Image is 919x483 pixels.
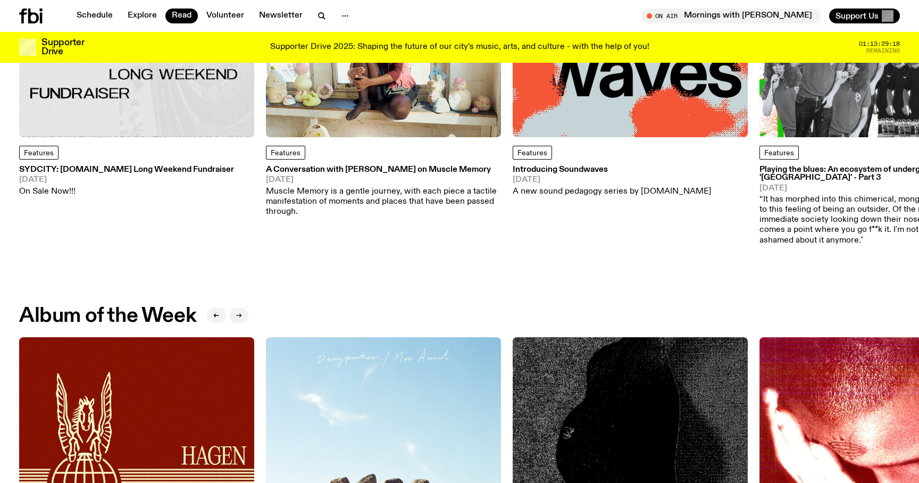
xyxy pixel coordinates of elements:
[270,43,649,52] p: Supporter Drive 2025: Shaping the future of our city’s music, arts, and culture - with the help o...
[641,9,821,23] button: On AirMornings with [PERSON_NAME]
[513,176,711,184] span: [DATE]
[24,149,54,157] span: Features
[836,11,879,21] span: Support Us
[19,306,196,326] h2: Album of the Week
[866,48,900,54] span: Remaining
[266,166,501,174] h3: A Conversation with [PERSON_NAME] on Muscle Memory
[266,187,501,218] p: Muscle Memory is a gentle journey, with each piece a tactile manifestation of moments and places ...
[19,166,234,174] h3: SYDCITY: [DOMAIN_NAME] Long Weekend Fundraiser
[266,166,501,217] a: A Conversation with [PERSON_NAME] on Muscle Memory[DATE]Muscle Memory is a gentle journey, with e...
[70,9,119,23] a: Schedule
[19,146,59,160] a: Features
[859,41,900,47] span: 01:13:29:18
[513,166,711,197] a: Introducing Soundwaves[DATE]A new sound pedagogy series by [DOMAIN_NAME]
[266,146,305,160] a: Features
[165,9,198,23] a: Read
[764,149,794,157] span: Features
[19,187,234,197] p: On Sale Now!!!
[513,166,711,174] h3: Introducing Soundwaves
[759,146,799,160] a: Features
[19,166,234,197] a: SYDCITY: [DOMAIN_NAME] Long Weekend Fundraiser[DATE]On Sale Now!!!
[200,9,250,23] a: Volunteer
[271,149,300,157] span: Features
[19,176,234,184] span: [DATE]
[266,176,501,184] span: [DATE]
[513,146,552,160] a: Features
[829,9,900,23] button: Support Us
[121,9,163,23] a: Explore
[41,38,84,56] h3: Supporter Drive
[253,9,309,23] a: Newsletter
[513,187,711,197] p: A new sound pedagogy series by [DOMAIN_NAME]
[517,149,547,157] span: Features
